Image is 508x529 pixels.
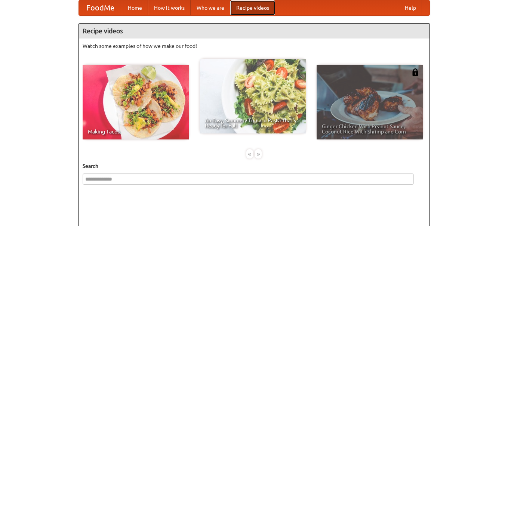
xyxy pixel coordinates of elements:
div: « [246,149,253,159]
a: How it works [148,0,191,15]
a: Who we are [191,0,230,15]
a: An Easy, Summery Tomato Pasta That's Ready for Fall [200,59,306,133]
div: » [255,149,262,159]
h5: Search [83,162,426,170]
a: Recipe videos [230,0,275,15]
p: Watch some examples of how we make our food! [83,42,426,50]
a: Making Tacos [83,65,189,139]
span: An Easy, Summery Tomato Pasta That's Ready for Fall [205,118,301,128]
a: FoodMe [79,0,122,15]
h4: Recipe videos [79,24,430,39]
a: Help [399,0,422,15]
a: Home [122,0,148,15]
img: 483408.png [412,68,419,76]
span: Making Tacos [88,129,184,134]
